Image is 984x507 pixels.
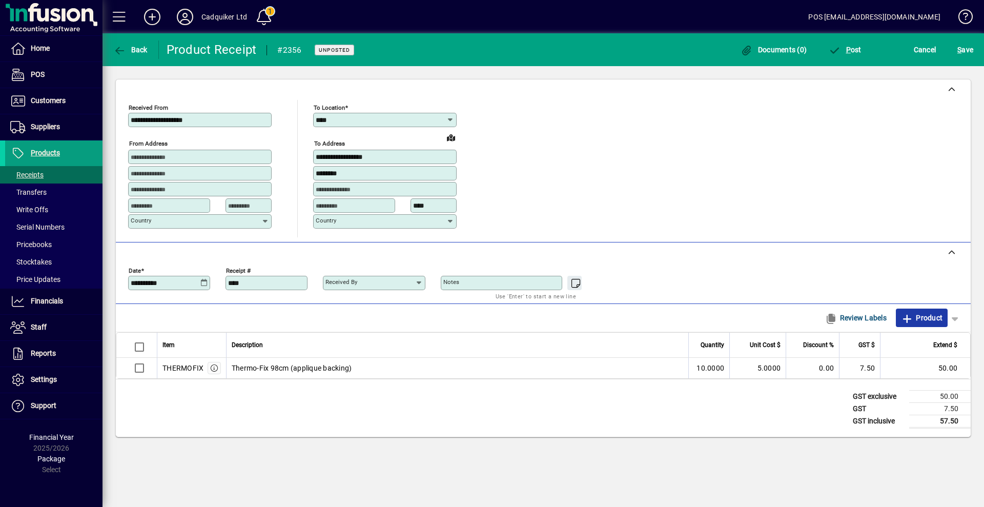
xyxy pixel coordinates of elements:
[909,402,971,415] td: 7.50
[136,8,169,26] button: Add
[5,236,102,253] a: Pricebooks
[826,40,864,59] button: Post
[162,363,203,373] div: THERMOFIX
[10,206,48,214] span: Write Offs
[839,358,880,378] td: 7.50
[31,123,60,131] span: Suppliers
[848,402,909,415] td: GST
[443,129,459,146] a: View on map
[10,258,52,266] span: Stocktakes
[129,104,168,111] mat-label: Received From
[701,339,724,351] span: Quantity
[957,46,961,54] span: S
[757,363,781,373] span: 5.0000
[169,8,201,26] button: Profile
[226,358,688,378] td: Thermo-Fix 98cm (applique backing)
[37,455,65,463] span: Package
[933,339,957,351] span: Extend $
[896,309,948,327] button: Product
[31,375,57,383] span: Settings
[5,218,102,236] a: Serial Numbers
[31,96,66,105] span: Customers
[957,42,973,58] span: ave
[31,44,50,52] span: Home
[901,310,942,326] span: Product
[5,201,102,218] a: Write Offs
[5,114,102,140] a: Suppliers
[31,349,56,357] span: Reports
[786,358,839,378] td: 0.00
[31,297,63,305] span: Financials
[825,310,887,326] span: Review Labels
[113,46,148,54] span: Back
[5,289,102,314] a: Financials
[10,188,47,196] span: Transfers
[31,323,47,331] span: Staff
[10,240,52,249] span: Pricebooks
[167,42,257,58] div: Product Receipt
[10,171,44,179] span: Receipts
[909,415,971,428] td: 57.50
[325,278,357,286] mat-label: Received by
[808,9,940,25] div: POS [EMAIL_ADDRESS][DOMAIN_NAME]
[5,253,102,271] a: Stocktakes
[10,275,60,283] span: Price Updates
[848,415,909,428] td: GST inclusive
[316,217,336,224] mat-label: Country
[5,341,102,367] a: Reports
[858,339,875,351] span: GST $
[131,217,151,224] mat-label: Country
[31,70,45,78] span: POS
[443,278,459,286] mat-label: Notes
[319,47,350,53] span: Unposted
[848,390,909,402] td: GST exclusive
[750,339,781,351] span: Unit Cost $
[5,271,102,288] a: Price Updates
[277,42,301,58] div: #2356
[31,401,56,410] span: Support
[314,104,345,111] mat-label: To location
[5,166,102,184] a: Receipts
[5,393,102,419] a: Support
[880,358,970,378] td: 50.00
[31,149,60,157] span: Products
[5,315,102,340] a: Staff
[162,339,175,351] span: Item
[821,309,891,327] button: Review Labels
[955,40,976,59] button: Save
[909,390,971,402] td: 50.00
[5,36,102,62] a: Home
[29,433,74,441] span: Financial Year
[5,184,102,201] a: Transfers
[129,267,141,274] mat-label: Date
[828,46,862,54] span: ost
[740,46,807,54] span: Documents (0)
[5,62,102,88] a: POS
[102,40,159,59] app-page-header-button: Back
[232,339,263,351] span: Description
[5,367,102,393] a: Settings
[226,267,251,274] mat-label: Receipt #
[5,88,102,114] a: Customers
[951,2,971,35] a: Knowledge Base
[201,9,247,25] div: Cadquiker Ltd
[914,42,936,58] span: Cancel
[911,40,939,59] button: Cancel
[496,290,576,302] mat-hint: Use 'Enter' to start a new line
[803,339,834,351] span: Discount %
[737,40,809,59] button: Documents (0)
[10,223,65,231] span: Serial Numbers
[846,46,851,54] span: P
[688,358,729,378] td: 10.0000
[111,40,150,59] button: Back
